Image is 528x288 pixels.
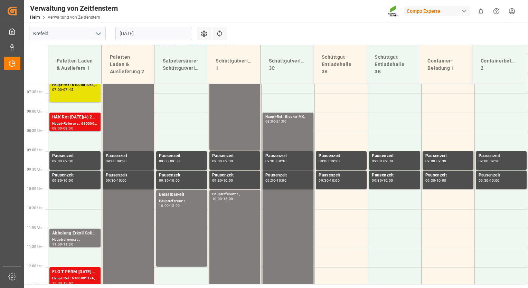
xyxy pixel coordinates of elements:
[30,15,40,20] a: Heim
[222,179,223,182] div: -
[275,120,276,123] div: -
[117,179,127,182] div: 10:00
[170,179,180,182] div: 10:00
[435,160,436,163] div: -
[169,160,170,163] div: -
[372,179,382,182] div: 09:30
[170,160,180,163] div: 09:30
[212,191,257,197] div: Hauptreferenz : ,
[212,153,257,160] div: Pausenzeit
[159,160,169,163] div: 09:00
[30,3,118,13] div: Verwaltung von Zeitfenstern
[383,179,393,182] div: 10:00
[63,160,73,163] div: 09:30
[425,55,466,75] div: Container-Beladung 1
[62,179,63,182] div: -
[330,160,340,163] div: 09:30
[106,179,116,182] div: 09:30
[223,179,233,182] div: 10:00
[212,197,222,200] div: 10:00
[222,197,223,200] div: -
[27,129,43,133] span: 08:30 Uhr
[62,160,63,163] div: -
[265,160,275,163] div: 09:00
[212,179,222,182] div: 09:30
[27,167,43,171] span: 09:30 Uhr
[115,27,192,40] input: TT-MM-JJJJ
[436,179,446,182] div: 10:00
[63,281,73,285] div: 12:45
[115,179,116,182] div: -
[52,243,62,246] div: 11:00
[106,172,151,179] div: Pausenzeit
[52,127,62,130] div: 08:00
[52,237,98,243] div: Hauptreferenz : ,
[62,281,63,285] div: -
[52,281,62,285] div: 12:00
[319,153,364,160] div: Pausenzeit
[383,160,393,163] div: 09:30
[489,160,490,163] div: -
[52,88,62,91] div: 07:00
[63,127,73,130] div: 08:30
[330,179,340,182] div: 10:00
[223,160,233,163] div: 09:30
[265,153,311,160] div: Pausenzeit
[159,191,204,198] div: Belastbarkeit
[27,264,43,268] span: 12:00 Uhr
[382,179,383,182] div: -
[52,230,98,237] div: Abholung Erkoll Solingen
[425,153,471,160] div: Pausenzeit
[27,90,43,94] span: 07:30 Uhr
[265,179,275,182] div: 09:30
[52,82,98,88] div: Haupt-Ref : 6100001058, 2000000488;
[117,160,127,163] div: 09:30
[160,55,201,75] div: Salpetersäure-Schüttgutverladung
[275,160,276,163] div: -
[27,148,43,152] span: 09:00 Uhr
[372,160,382,163] div: 09:00
[63,243,73,246] div: 11:30
[52,153,98,160] div: Pausenzeit
[170,204,180,207] div: 12:00
[275,179,276,182] div: -
[404,4,473,18] button: Compo Experte
[490,179,500,182] div: 10:00
[27,284,43,287] span: 12:30 Uhr
[473,3,489,19] button: 0 neue Benachrichtigungen anzeigen
[54,55,96,75] div: Paletten Laden & Ausliefern 1
[266,55,308,75] div: Schüttgutverladehalle 3C
[52,172,98,179] div: Pausenzeit
[213,55,254,75] div: Schüttgutverladehalle 1
[265,114,311,120] div: Haupt-Ref : Blocker MX,
[115,160,116,163] div: -
[222,160,223,163] div: -
[319,160,329,163] div: 09:00
[93,28,103,39] button: Menü öffnen
[159,179,169,182] div: 09:30
[490,160,500,163] div: 09:30
[435,179,436,182] div: -
[372,172,417,179] div: Pausenzeit
[479,153,524,160] div: Pausenzeit
[63,88,73,91] div: 07:45
[319,179,329,182] div: 09:30
[478,55,519,75] div: Containerbeladung 2
[319,51,360,78] div: Schüttgut-Entladehalle 3B
[62,127,63,130] div: -
[169,204,170,207] div: -
[372,51,413,78] div: Schüttgut-Entladehalle 3B
[329,179,330,182] div: -
[265,172,311,179] div: Pausenzeit
[159,153,204,160] div: Pausenzeit
[276,179,286,182] div: 10:00
[62,88,63,91] div: -
[212,172,257,179] div: Pausenzeit
[489,3,504,19] button: Hilfe-Center
[372,153,417,160] div: Pausenzeit
[52,114,98,121] div: HAK Rot [DATE](4) 25kg (x48) INT spPAL; HAK Grün 20-5-10-2 25kg (x48) INT spPAL; VITA MC 10L (x60...
[29,27,106,40] input: Typ zum Suchen/Auswählen
[52,179,62,182] div: 09:30
[276,160,286,163] div: 09:30
[382,160,383,163] div: -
